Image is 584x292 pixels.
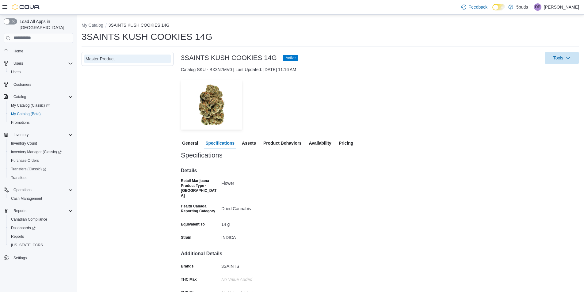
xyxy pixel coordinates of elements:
[11,243,43,248] span: [US_STATE] CCRS
[221,204,303,211] div: Dried Cannabis
[11,70,21,74] span: Users
[6,148,75,156] a: Inventory Manager (Classic)
[6,101,75,110] a: My Catalog (Classic)
[11,175,26,180] span: Transfers
[11,81,73,88] span: Customers
[9,110,43,118] a: My Catalog (Beta)
[6,156,75,165] button: Purchase Orders
[6,241,75,249] button: [US_STATE] CCRS
[181,222,205,227] label: Equivalent To
[82,31,212,43] h1: 3SAINTS KUSH COOKIES 14G
[9,233,26,240] a: Reports
[9,174,29,181] a: Transfers
[82,23,103,28] button: My Catalog
[11,141,37,146] span: Inventory Count
[530,3,532,11] p: |
[1,80,75,89] button: Customers
[9,148,64,156] a: Inventory Manager (Classic)
[9,119,73,126] span: Promotions
[221,178,303,186] div: Flower
[6,194,75,203] button: Cash Management
[11,120,30,125] span: Promotions
[11,254,29,262] a: Settings
[545,52,579,64] button: Tools
[11,131,31,138] button: Inventory
[9,157,41,164] a: Purchase Orders
[221,233,303,240] div: INDICA
[11,93,73,100] span: Catalog
[242,137,256,149] span: Assets
[9,68,23,76] a: Users
[534,3,541,11] div: Dustin Pilon
[6,165,75,173] a: Transfers (Classic)
[9,68,73,76] span: Users
[221,261,303,269] div: 3SAINTS
[6,139,75,148] button: Inventory Count
[181,168,579,173] h4: Details
[11,60,25,67] button: Users
[263,137,301,149] span: Product Behaviors
[309,137,331,149] span: Availability
[4,44,73,278] nav: Complex example
[11,112,41,116] span: My Catalog (Beta)
[9,224,73,232] span: Dashboards
[11,47,26,55] a: Home
[181,178,219,198] label: Retail Marijuana Product Type - [GEOGRAPHIC_DATA]
[6,173,75,182] button: Transfers
[9,165,49,173] a: Transfers (Classic)
[181,235,191,240] label: Strain
[9,110,73,118] span: My Catalog (Beta)
[9,195,73,202] span: Cash Management
[205,137,235,149] span: Specifications
[283,55,299,61] span: Active
[181,54,277,62] h3: 3SAINTS KUSH COOKIES 14G
[9,140,73,147] span: Inventory Count
[1,93,75,101] button: Catalog
[459,1,490,13] a: Feedback
[17,18,73,31] span: Load All Apps in [GEOGRAPHIC_DATA]
[13,82,31,87] span: Customers
[11,131,73,138] span: Inventory
[9,140,40,147] a: Inventory Count
[9,241,73,249] span: Washington CCRS
[9,195,44,202] a: Cash Management
[13,188,32,192] span: Operations
[6,232,75,241] button: Reports
[221,275,303,282] div: No value added
[544,3,579,11] p: [PERSON_NAME]
[13,61,23,66] span: Users
[181,251,579,256] h4: Additional Details
[181,277,197,282] label: THC Max
[9,241,45,249] a: [US_STATE] CCRS
[11,167,46,172] span: Transfers (Classic)
[6,68,75,76] button: Users
[1,186,75,194] button: Operations
[9,216,73,223] span: Canadian Compliance
[11,207,73,214] span: Reports
[9,174,73,181] span: Transfers
[13,49,23,54] span: Home
[6,118,75,127] button: Promotions
[11,103,50,108] span: My Catalog (Classic)
[13,256,27,260] span: Settings
[11,217,47,222] span: Canadian Compliance
[13,208,26,213] span: Reports
[1,253,75,262] button: Settings
[9,224,38,232] a: Dashboards
[181,152,223,159] h3: Specifications
[11,93,29,100] button: Catalog
[11,81,34,88] a: Customers
[1,207,75,215] button: Reports
[6,110,75,118] button: My Catalog (Beta)
[553,55,563,61] span: Tools
[181,204,219,214] label: Health Canada Reporting Category
[9,102,52,109] a: My Catalog (Classic)
[9,165,73,173] span: Transfers (Classic)
[13,132,29,137] span: Inventory
[11,254,73,261] span: Settings
[9,157,73,164] span: Purchase Orders
[339,137,353,149] span: Pricing
[11,226,36,230] span: Dashboards
[11,234,24,239] span: Reports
